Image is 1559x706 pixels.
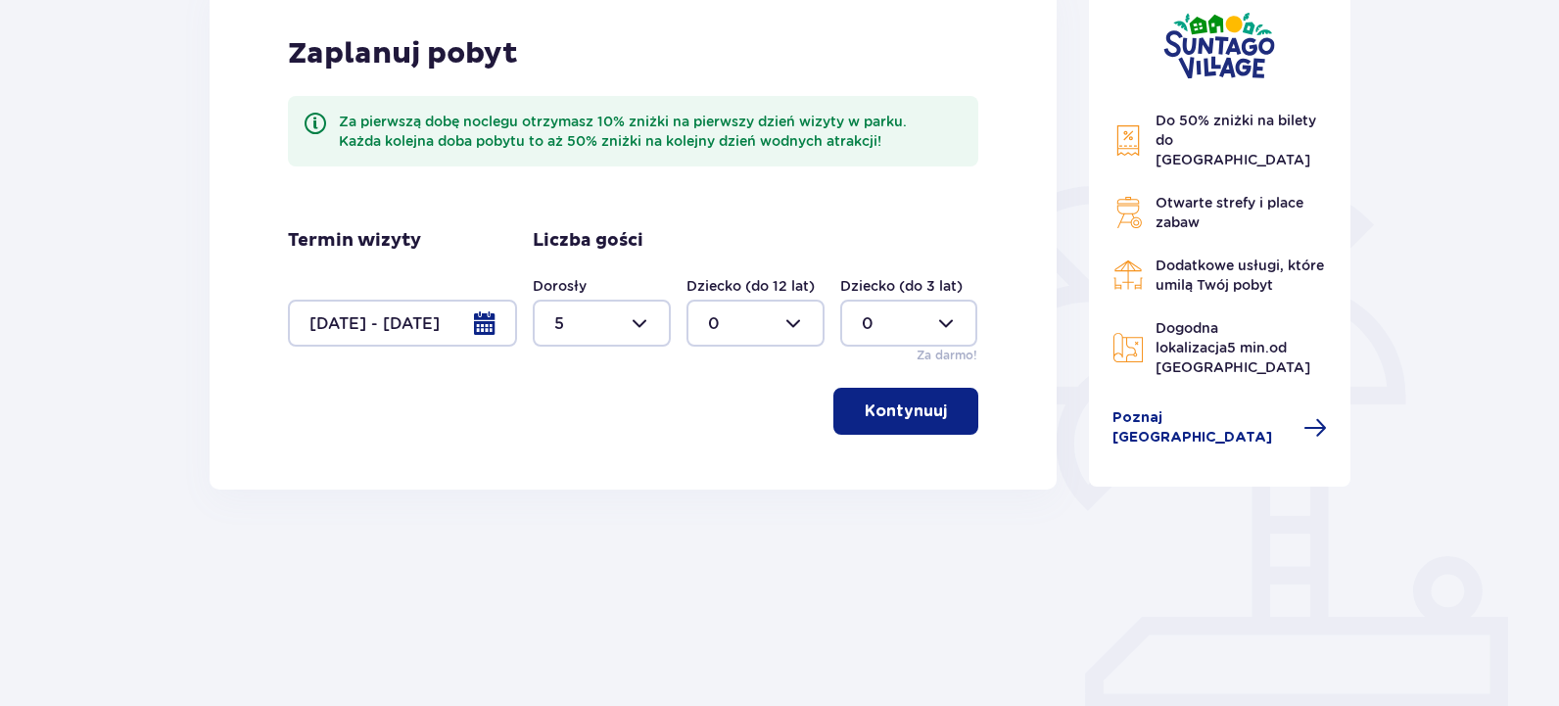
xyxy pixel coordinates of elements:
span: Dogodna lokalizacja od [GEOGRAPHIC_DATA] [1156,320,1310,375]
p: Za darmo! [917,347,977,364]
button: Kontynuuj [833,388,978,435]
img: Grill Icon [1112,197,1144,228]
span: Do 50% zniżki na bilety do [GEOGRAPHIC_DATA] [1156,113,1316,167]
label: Dorosły [533,276,587,296]
div: Za pierwszą dobę noclegu otrzymasz 10% zniżki na pierwszy dzień wizyty w parku. Każda kolejna dob... [339,112,963,151]
a: Poznaj [GEOGRAPHIC_DATA] [1112,408,1328,447]
label: Dziecko (do 12 lat) [686,276,815,296]
label: Dziecko (do 3 lat) [840,276,963,296]
span: Dodatkowe usługi, które umilą Twój pobyt [1156,258,1324,293]
p: Kontynuuj [865,400,947,422]
img: Restaurant Icon [1112,259,1144,291]
span: Poznaj [GEOGRAPHIC_DATA] [1112,408,1293,447]
span: 5 min. [1227,340,1269,355]
img: Map Icon [1112,332,1144,363]
img: Discount Icon [1112,124,1144,157]
p: Zaplanuj pobyt [288,35,518,72]
span: Otwarte strefy i place zabaw [1156,195,1303,230]
img: Suntago Village [1163,12,1275,79]
p: Liczba gości [533,229,643,253]
p: Termin wizyty [288,229,421,253]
